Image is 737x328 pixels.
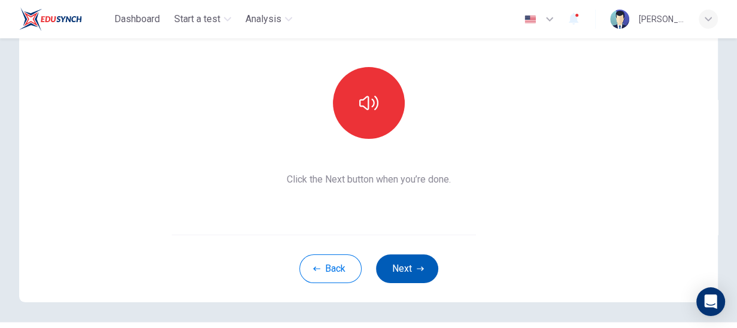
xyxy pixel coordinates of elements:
a: EduSynch logo [19,7,110,31]
button: Back [299,254,362,283]
img: Profile picture [610,10,629,29]
img: en [523,15,538,24]
div: [PERSON_NAME] [PERSON_NAME] EZA [639,12,684,26]
button: Dashboard [110,8,165,30]
img: EduSynch logo [19,7,82,31]
button: Analysis [241,8,297,30]
div: Open Intercom Messenger [696,287,725,316]
button: Start a test [169,8,236,30]
span: Click the Next button when you’re done. [251,172,486,187]
span: Analysis [245,12,281,26]
button: Next [376,254,438,283]
span: Dashboard [114,12,160,26]
span: Start a test [174,12,220,26]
